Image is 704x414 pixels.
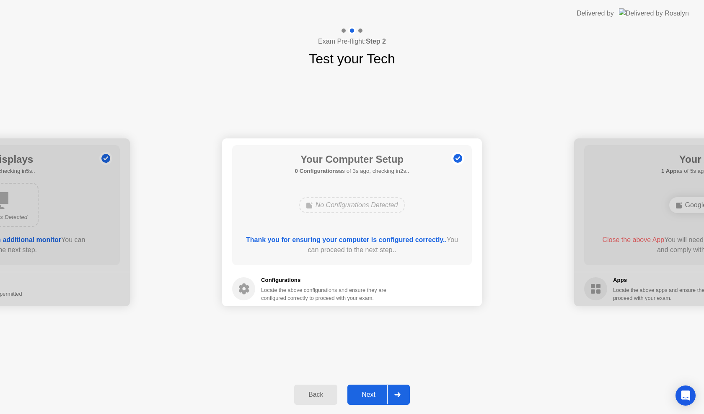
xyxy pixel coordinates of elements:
[366,38,386,45] b: Step 2
[347,385,410,405] button: Next
[309,49,395,69] h1: Test your Tech
[244,235,460,255] div: You can proceed to the next step..
[577,8,614,18] div: Delivered by
[246,236,447,243] b: Thank you for ensuring your computer is configured correctly..
[297,391,335,398] div: Back
[295,152,409,167] h1: Your Computer Setup
[261,286,388,302] div: Locate the above configurations and ensure they are configured correctly to proceed with your exam.
[294,385,337,405] button: Back
[295,167,409,175] h5: as of 3s ago, checking in2s..
[318,36,386,47] h4: Exam Pre-flight:
[676,385,696,406] div: Open Intercom Messenger
[350,391,387,398] div: Next
[299,197,406,213] div: No Configurations Detected
[261,276,388,284] h5: Configurations
[295,168,339,174] b: 0 Configurations
[619,8,689,18] img: Delivered by Rosalyn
